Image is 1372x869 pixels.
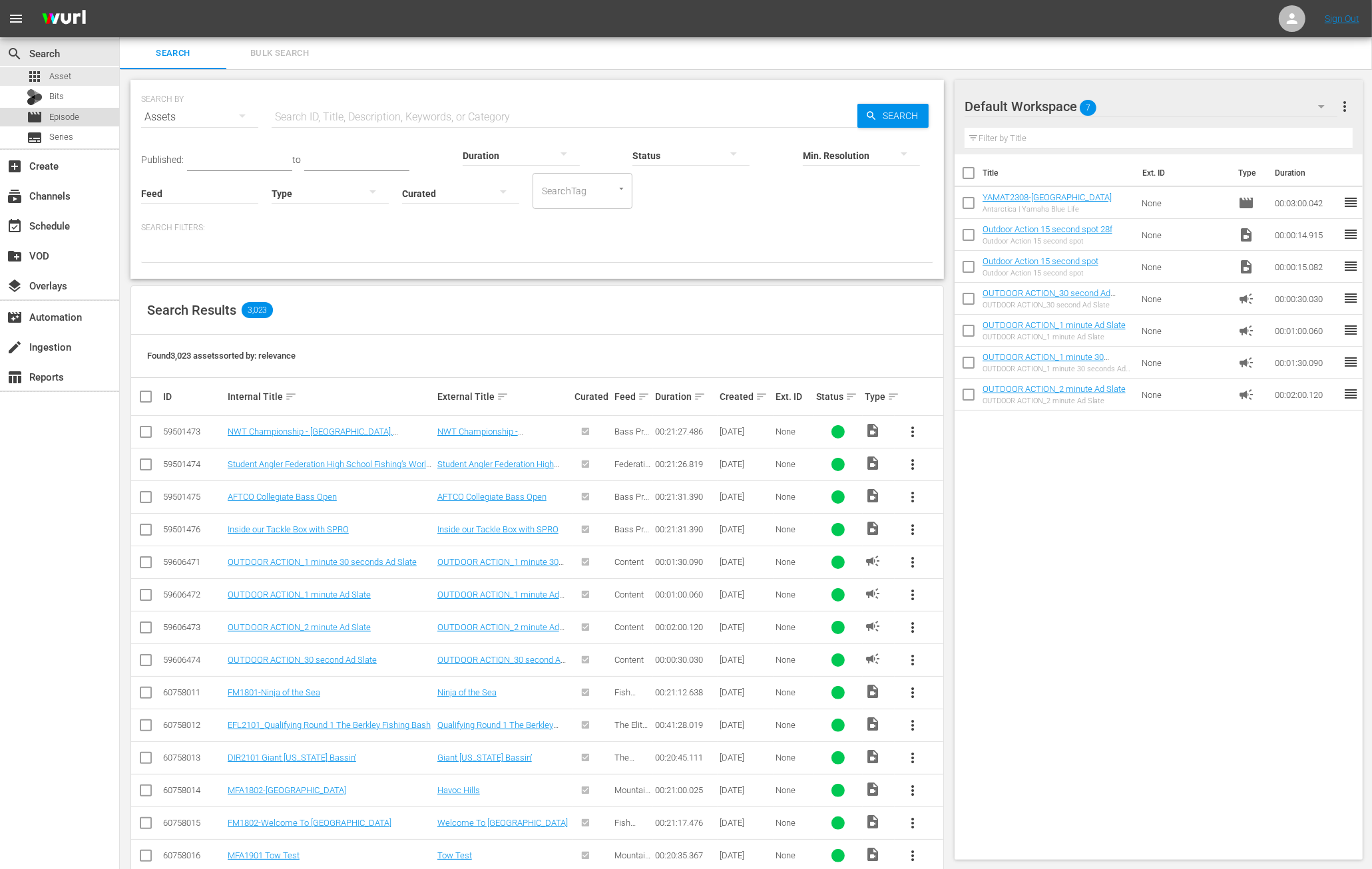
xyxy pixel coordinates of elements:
span: more_vert [905,489,921,505]
div: 59606473 [163,622,224,632]
div: [DATE] [720,785,772,795]
span: Bass Pro Shop's Fisherman's Handbook [614,524,650,584]
span: Bass Pro Shop's National Walleye Tour [614,427,649,476]
div: 00:21:31.390 [655,492,716,502]
td: None [1136,219,1234,251]
span: Video [865,814,881,830]
a: NWT Championship - [GEOGRAPHIC_DATA], [GEOGRAPHIC_DATA] - Part 2 [437,427,547,456]
div: Created [720,389,772,405]
a: YAMAT2308-[GEOGRAPHIC_DATA] [983,192,1112,202]
span: Search Results [147,302,236,318]
span: sort [497,391,509,403]
div: Antarctica | Yamaha Blue Life [983,205,1112,214]
div: 59606474 [163,655,224,665]
td: 00:00:30.030 [1269,283,1343,315]
div: [DATE] [720,655,772,665]
span: reorder [1343,226,1359,242]
div: Internal Title [228,389,433,405]
span: Series [27,130,43,146]
span: Content [614,557,644,567]
a: FM1802-Welcome To [GEOGRAPHIC_DATA] [228,818,391,828]
span: Ad [1238,323,1254,339]
a: Giant [US_STATE] Bassin’ [437,753,532,763]
td: 00:00:14.915 [1269,219,1343,251]
a: Tow Test [437,850,472,860]
span: Bass Pro Shop's Collegiate Bass Fishing Series [614,492,649,552]
span: AD [865,586,881,602]
a: Sign Out [1325,13,1359,24]
span: reorder [1343,322,1359,338]
div: Outdoor Action 15 second spot [983,269,1098,277]
span: Episode [1238,195,1254,211]
td: None [1136,315,1234,347]
span: Asset [27,69,43,85]
div: 00:02:00.120 [655,622,716,632]
div: None [776,785,812,795]
span: reorder [1343,290,1359,306]
span: The Direction [614,753,648,773]
button: more_vert [897,448,929,480]
a: OUTDOOR ACTION_2 minute Ad Slate [228,622,371,632]
div: Outdoor Action 15 second spot [983,237,1112,246]
span: Video [865,781,881,797]
div: [DATE] [720,622,772,632]
div: 60758013 [163,753,224,763]
div: 00:01:30.090 [655,557,716,567]
a: OUTDOOR ACTION_2 minute Ad Slate [437,622,565,642]
div: 00:01:00.060 [655,590,716,600]
span: Mountain Mafia [614,785,650,805]
button: Search [857,104,929,128]
div: 59606471 [163,557,224,567]
a: Student Angler Federation High School Fishing’s World Finals [437,459,559,479]
span: menu [8,11,24,27]
div: ID [163,391,224,402]
div: None [776,850,812,860]
span: Video [865,520,881,536]
a: OUTDOOR ACTION_1 minute Ad Slate [228,590,371,600]
a: OUTDOOR ACTION_30 second Ad Slate [228,655,377,665]
div: 59606472 [163,590,224,600]
div: [DATE] [720,687,772,697]
div: [DATE] [720,524,772,534]
button: Open [615,182,628,195]
td: 00:03:00.042 [1269,187,1343,219]
a: Havoc Hills [437,785,480,795]
div: 00:00:30.030 [655,655,716,665]
th: Ext. ID [1134,154,1230,192]
a: Inside our Tackle Box with SPRO [437,524,559,534]
div: None [776,590,812,600]
span: Automation [7,309,23,325]
span: sort [285,391,297,403]
div: Curated [574,391,611,402]
span: Found 3,023 assets sorted by: relevance [147,351,296,361]
a: OUTDOOR ACTION_1 minute 30 seconds Ad Slate [983,352,1109,372]
span: Ad [1238,387,1254,403]
button: more_vert [897,677,929,709]
div: None [776,753,812,763]
div: [DATE] [720,818,772,828]
div: None [776,557,812,567]
div: External Title [437,389,571,405]
span: Video [865,846,881,862]
div: [DATE] [720,590,772,600]
span: Ad [1238,355,1254,371]
span: Fish Mavericks [614,818,648,848]
span: more_vert [905,522,921,538]
a: OUTDOOR ACTION_1 minute 30 seconds Ad Slate [228,557,417,567]
a: NWT Championship - [GEOGRAPHIC_DATA], [GEOGRAPHIC_DATA] - Part 2 [228,427,398,446]
div: Assets [141,98,258,136]
div: Type [865,389,893,405]
div: 00:21:26.819 [655,459,716,469]
div: Status [816,389,861,405]
div: None [776,687,812,697]
span: Bulk Search [234,46,325,61]
button: more_vert [897,481,929,513]
span: Video [865,423,881,438]
div: Duration [655,389,716,405]
a: Inside our Tackle Box with SPRO [228,524,349,534]
div: OUTDOOR ACTION_30 second Ad Slate [983,301,1131,309]
span: sort [845,391,857,403]
div: 59501473 [163,427,224,436]
button: more_vert [897,611,929,643]
span: Episode [27,109,43,125]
